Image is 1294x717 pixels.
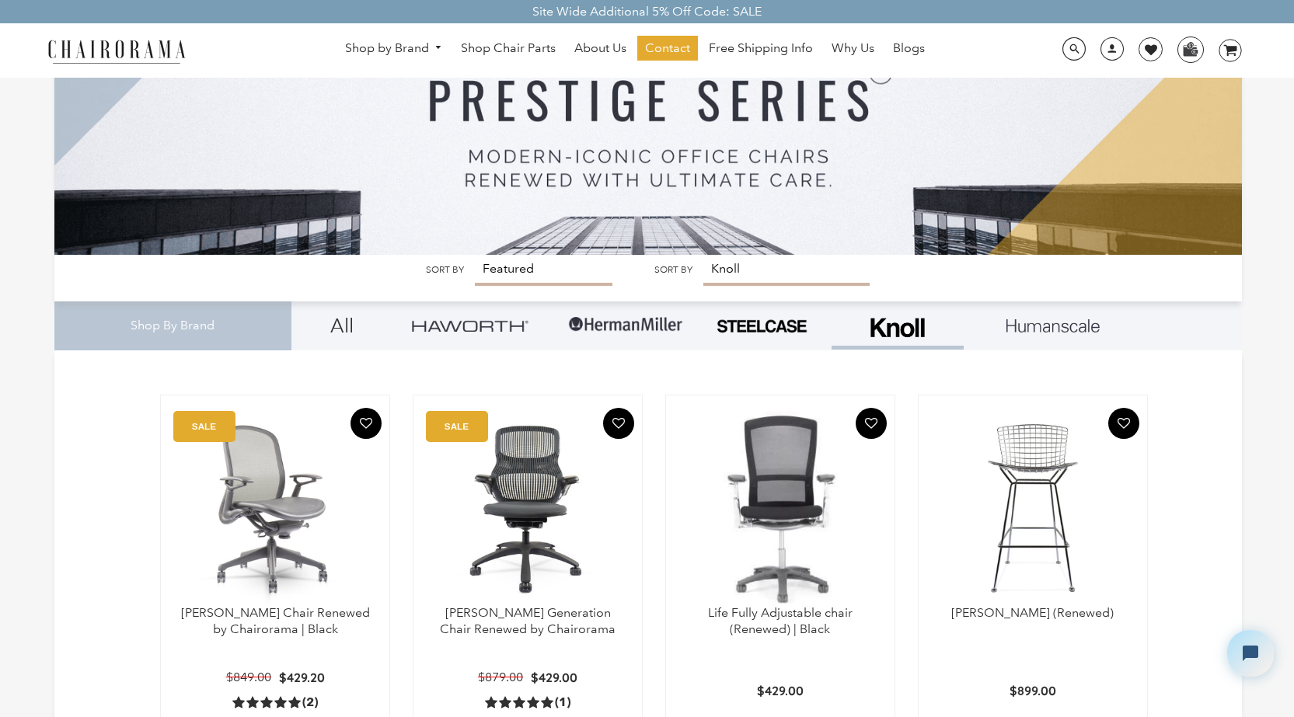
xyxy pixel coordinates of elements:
[682,411,879,605] img: Life Fully Adjustable chair (Renewed) | Black - chairorama
[39,37,194,64] img: chairorama
[302,694,318,711] span: (2)
[412,320,528,332] img: Group_4be16a4b-c81a-4a6e-a540-764d0a8faf6e.png
[1006,319,1100,333] img: Layer_1_1.png
[654,264,692,276] label: Sort by
[574,40,626,57] span: About Us
[682,411,879,605] a: Life Fully Adjustable chair (Renewed) | Black - chairorama Life Fully Adjustable chair (Renewed) ...
[531,670,577,685] span: $429.00
[645,40,690,57] span: Contact
[701,36,821,61] a: Free Shipping Info
[708,605,853,636] a: Life Fully Adjustable chair (Renewed) | Black
[226,670,271,684] span: $849.00
[54,301,292,350] div: Shop By Brand
[351,408,382,439] button: Add To Wishlist
[485,694,570,710] a: 5.0 rating (1 votes)
[555,694,570,711] span: (1)
[303,301,381,350] a: All
[603,408,634,439] button: Add To Wishlist
[567,36,634,61] a: About Us
[181,605,370,636] a: [PERSON_NAME] Chair Renewed by Chairorama | Black
[426,264,464,276] label: Sort by
[232,694,318,710] a: 5.0 rating (2 votes)
[757,683,804,698] span: $429.00
[337,37,451,61] a: Shop by Brand
[1082,617,1287,690] iframe: Tidio Chat
[951,605,1114,620] a: [PERSON_NAME] (Renewed)
[893,40,925,57] span: Blogs
[440,605,616,636] a: [PERSON_NAME] Generation Chair Renewed by Chairorama
[461,40,556,57] span: Shop Chair Parts
[934,411,1132,605] img: Bertoia Barstool (Renewed) - chairorama
[1108,408,1139,439] button: Add To Wishlist
[192,422,216,432] text: SALE
[867,308,929,347] img: Frame_4.png
[934,411,1132,605] a: Bertoia Barstool (Renewed) - chairorama Bertoia Barstool (Renewed) - chairorama
[637,36,698,61] a: Contact
[567,301,684,348] img: Group-1.png
[715,318,808,335] img: PHOTO-2024-07-09-00-53-10-removebg-preview.png
[260,36,1010,64] nav: DesktopNavigation
[832,40,874,57] span: Why Us
[453,36,563,61] a: Shop Chair Parts
[856,408,887,439] button: Add To Wishlist
[1178,37,1202,61] img: WhatsApp_Image_2024-07-12_at_16.23.01.webp
[445,422,469,432] text: SALE
[176,411,374,605] a: Chadwick Chair - chairorama.com Black Chadwick Chair - chairorama.com
[176,411,374,605] img: Black Chadwick Chair - chairorama.com
[1010,683,1056,698] span: $899.00
[279,670,325,685] span: $429.20
[478,670,523,684] span: $879.00
[429,411,626,605] a: Knoll Generation Chair Renewed by Chairorama - chairorama Knoll Generation Chair Renewed by Chair...
[885,36,933,61] a: Blogs
[824,36,882,61] a: Why Us
[429,411,626,605] img: Knoll Generation Chair Renewed by Chairorama - chairorama
[709,40,813,57] span: Free Shipping Info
